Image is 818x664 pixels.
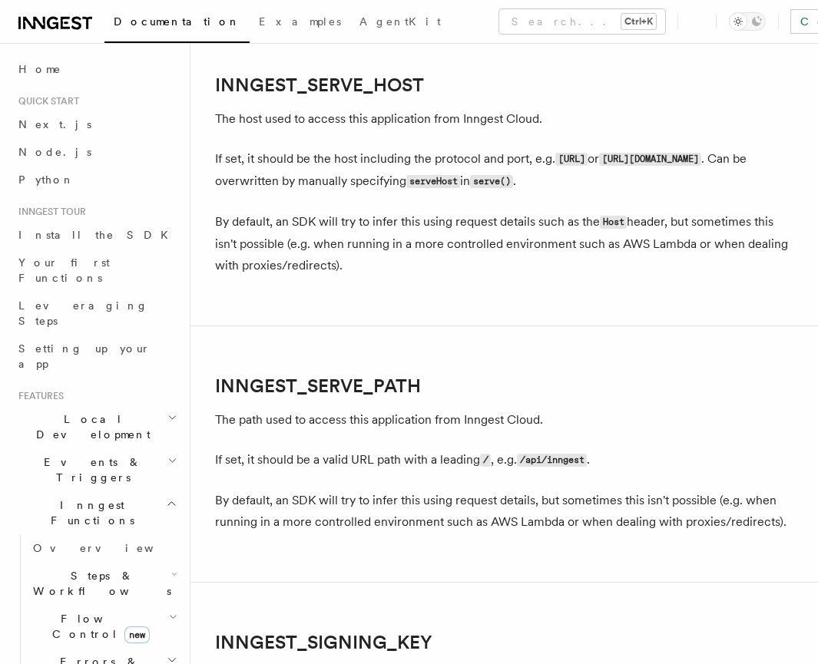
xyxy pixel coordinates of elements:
[12,95,79,107] span: Quick start
[12,166,180,193] a: Python
[18,299,148,327] span: Leveraging Steps
[18,256,110,284] span: Your first Functions
[12,55,180,83] a: Home
[250,5,350,41] a: Examples
[12,390,64,402] span: Features
[27,534,180,562] a: Overview
[517,454,587,467] code: /api/inngest
[18,229,177,241] span: Install the SDK
[12,249,180,292] a: Your first Functions
[114,15,240,28] span: Documentation
[124,626,150,643] span: new
[215,632,432,653] a: INNGEST_SIGNING_KEY
[12,138,180,166] a: Node.js
[350,5,450,41] a: AgentKit
[18,118,91,130] span: Next.js
[215,74,424,96] a: INNGEST_SERVE_HOST
[470,175,513,188] code: serve()
[27,562,180,605] button: Steps & Workflows
[555,153,588,166] code: [URL]
[12,335,180,378] a: Setting up your app
[27,605,180,648] button: Flow Controlnew
[18,342,151,370] span: Setting up your app
[12,454,167,485] span: Events & Triggers
[599,153,701,166] code: [URL][DOMAIN_NAME]
[104,5,250,43] a: Documentation
[12,411,167,442] span: Local Development
[12,497,166,528] span: Inngest Functions
[27,611,169,642] span: Flow Control
[406,175,460,188] code: serveHost
[215,449,793,471] p: If set, it should be a valid URL path with a leading , e.g. .
[480,454,491,467] code: /
[18,61,61,77] span: Home
[215,375,421,397] a: INNGEST_SERVE_PATH
[12,111,180,138] a: Next.js
[215,211,793,276] p: By default, an SDK will try to infer this using request details such as the header, but sometimes...
[18,146,91,158] span: Node.js
[215,409,793,431] p: The path used to access this application from Inngest Cloud.
[215,490,793,533] p: By default, an SDK will try to infer this using request details, but sometimes this isn't possibl...
[621,14,656,29] kbd: Ctrl+K
[600,216,627,229] code: Host
[33,542,191,554] span: Overview
[18,173,75,186] span: Python
[499,9,665,34] button: Search...Ctrl+K
[215,108,793,130] p: The host used to access this application from Inngest Cloud.
[215,148,793,193] p: If set, it should be the host including the protocol and port, e.g. or . Can be overwritten by ma...
[359,15,441,28] span: AgentKit
[12,491,180,534] button: Inngest Functions
[12,292,180,335] a: Leveraging Steps
[12,206,86,218] span: Inngest tour
[12,448,180,491] button: Events & Triggers
[12,221,180,249] a: Install the SDK
[729,12,766,31] button: Toggle dark mode
[12,405,180,448] button: Local Development
[27,568,171,599] span: Steps & Workflows
[259,15,341,28] span: Examples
